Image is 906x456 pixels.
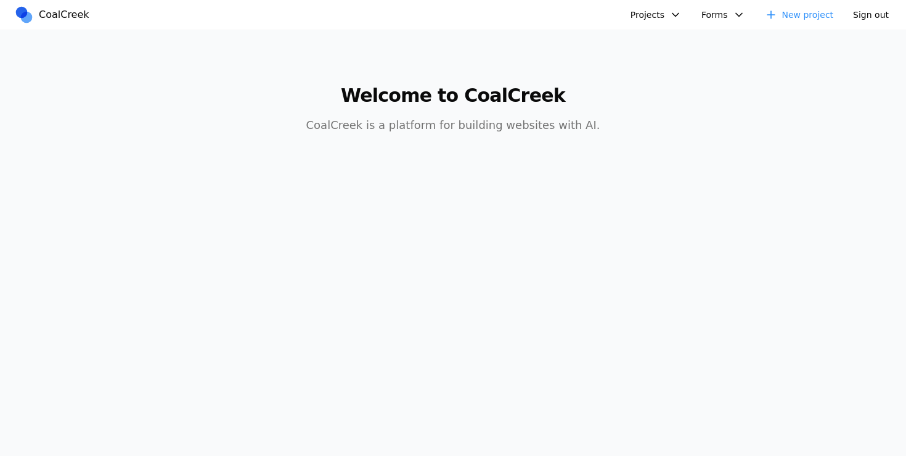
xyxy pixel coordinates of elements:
[623,5,689,25] button: Projects
[14,6,94,24] a: CoalCreek
[39,7,89,22] span: CoalCreek
[694,5,753,25] button: Forms
[216,85,690,107] h1: Welcome to CoalCreek
[216,117,690,134] p: CoalCreek is a platform for building websites with AI.
[846,5,896,25] button: Sign out
[757,5,841,25] a: New project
